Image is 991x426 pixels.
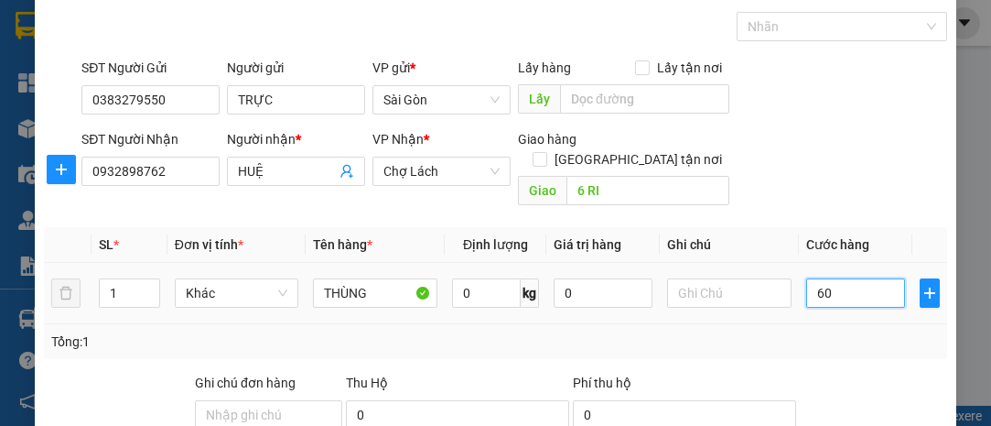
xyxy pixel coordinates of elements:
div: Tổng: 1 [51,332,384,352]
span: Đơn vị tính [175,237,243,252]
button: delete [51,279,81,308]
th: Ghi chú [660,227,799,263]
input: Dọc đường [566,176,728,205]
span: Giá trị hàng [554,237,621,252]
input: Dọc đường [560,84,728,114]
span: Chợ Lách [383,158,500,185]
span: Giao hàng [518,132,576,147]
div: Người gửi [227,58,365,78]
label: Ghi chú đơn hàng [195,376,296,390]
span: [GEOGRAPHIC_DATA] tận nơi [547,149,729,169]
span: Tên hàng [313,237,372,252]
span: Lấy [518,84,560,114]
span: Lấy tận nơi [650,58,729,78]
input: VD: Bàn, Ghế [313,279,437,308]
input: 0 [554,279,652,308]
span: Thu Hộ [346,376,388,390]
div: Người nhận [227,129,365,149]
button: plus [920,279,940,308]
span: Sài Gòn [383,86,500,114]
div: SĐT Người Gửi [81,58,220,78]
button: plus [47,155,76,184]
span: Khác [186,279,288,307]
input: Ghi Chú [667,279,792,308]
span: plus [921,286,939,300]
span: Cước hàng [806,237,869,252]
span: Giao [518,176,566,205]
div: VP gửi [372,58,511,78]
div: SĐT Người Nhận [81,129,220,149]
span: user-add [339,164,354,179]
span: plus [48,162,75,177]
span: Lấy hàng [518,60,571,75]
span: VP Nhận [372,132,424,147]
span: SL [99,237,113,252]
span: Định lượng [463,237,528,252]
span: kg [521,279,539,308]
div: Phí thu hộ [573,373,796,400]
